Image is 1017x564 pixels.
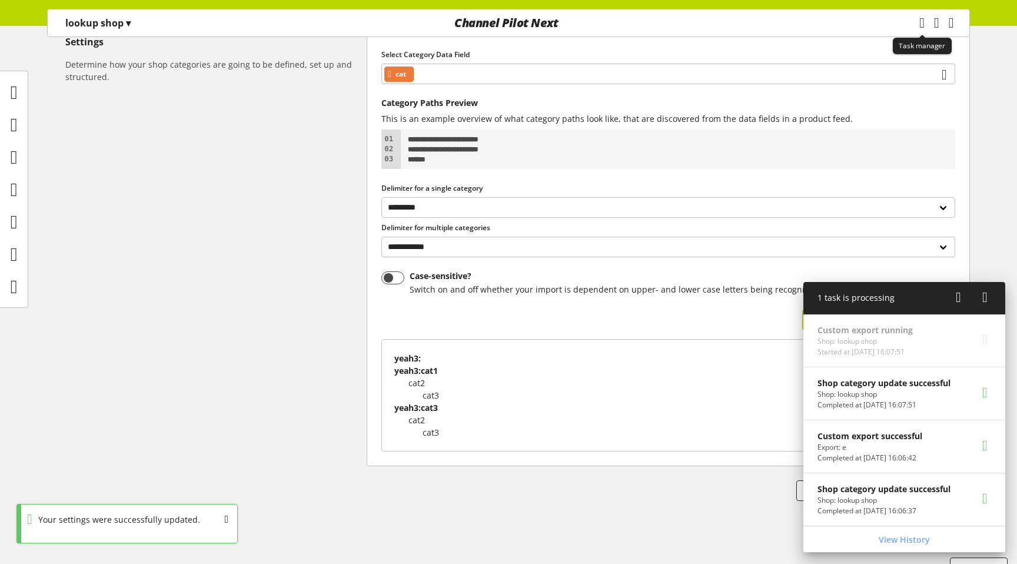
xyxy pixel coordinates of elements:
p: Category Paths Preview [381,98,955,108]
label: Select Category Data Field [381,49,955,60]
div: Your settings were successfully updated. [32,513,200,526]
button: Discard Changes [796,480,888,501]
span: Delimiter for a single category [381,183,483,193]
span: ▾ [126,16,131,29]
p: lookup shop [65,16,131,30]
p: Completed at Sep 24, 2025, 16:06:42 [817,453,922,463]
span: cat3 [423,427,439,438]
div: 02 [381,144,395,154]
span: 1 task is processing [817,292,895,303]
h5: Settings [65,35,362,49]
a: View History [806,529,1003,550]
span: cat2 [408,414,425,426]
div: Switch on and off whether your import is dependent on upper- and lower case letters being recogni... [410,283,847,296]
a: Shop category update successfulShop: lookup shopCompleted at [DATE] 16:07:51 [803,367,1005,420]
p: Shop category update successful [817,377,950,389]
span: yeah3: [394,353,421,364]
p: Shop: lookup shop [817,389,950,400]
p: Shop category update successful [817,483,950,495]
button: Generate Category Tree Preview [802,310,955,330]
span: yeah3:cat1 [394,365,438,376]
nav: main navigation [47,9,970,37]
span: cat3 [423,390,439,401]
span: Delimiter for multiple categories [381,223,490,233]
p: Custom export successful [817,430,922,442]
h6: Determine how your shop categories are going to be defined, set up and structured. [65,58,362,83]
a: Custom export successfulExport: eCompleted at [DATE] 16:06:42 [803,420,1005,473]
div: 01 [381,134,395,144]
span: View History [879,533,930,546]
p: Completed at Sep 24, 2025, 16:07:51 [817,400,950,410]
p: Export: e [817,442,922,453]
div: 03 [381,154,395,164]
p: This is an example overview of what category paths look like, that are discovered from the data f... [381,112,955,125]
a: Shop category update successfulShop: lookup shopCompleted at [DATE] 16:06:37 [803,473,1005,526]
span: cat [395,67,406,81]
div: Task manager [893,38,952,54]
p: Completed at Sep 24, 2025, 16:06:37 [817,506,950,516]
span: cat2 [408,377,425,389]
p: Shop: lookup shop [817,495,950,506]
div: Case-sensitive? [410,271,847,281]
span: yeah3:cat3 [394,402,438,413]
